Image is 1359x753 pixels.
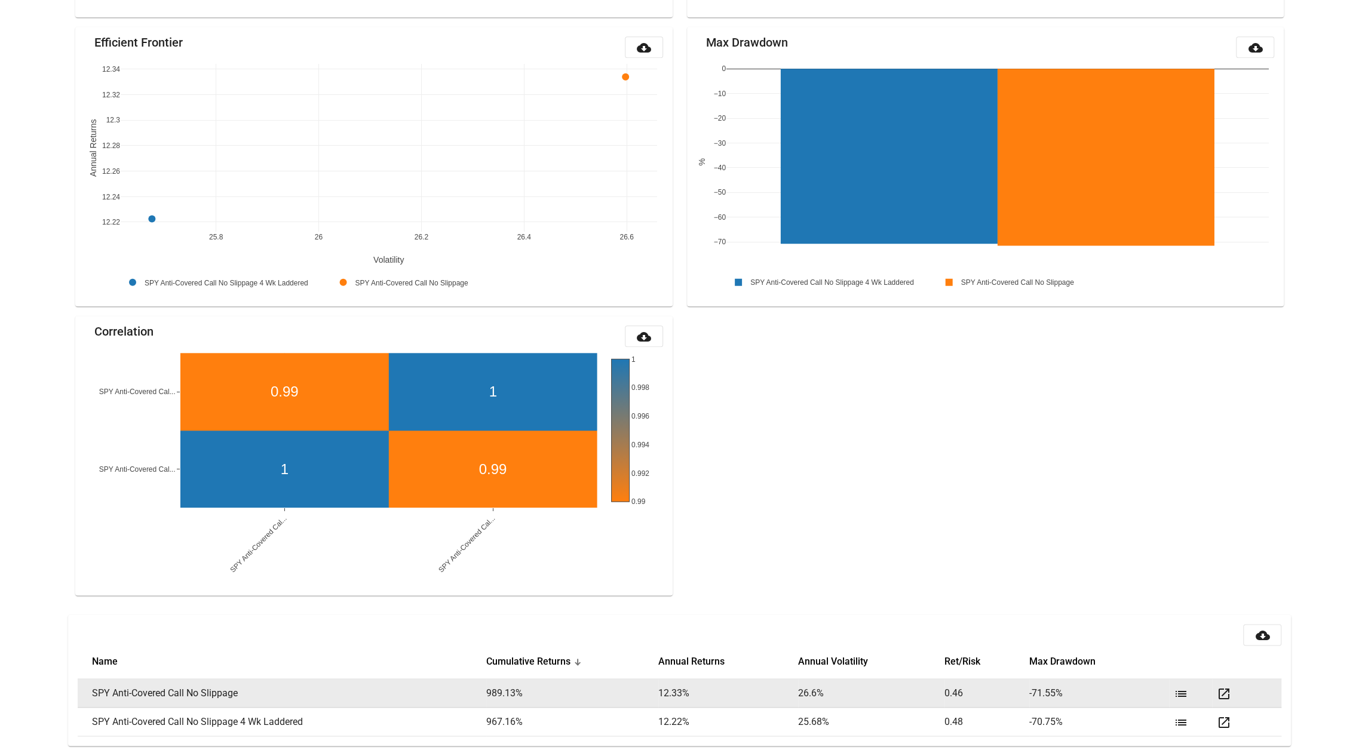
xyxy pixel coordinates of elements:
[706,36,788,48] mat-card-title: Max Drawdown
[1029,656,1096,668] button: Change sorting for Max_Drawdown
[486,679,658,708] td: 989.13 %
[486,708,658,736] td: 967.16 %
[78,679,486,708] td: SPY Anti-Covered Call No Slippage
[1255,628,1269,643] mat-icon: cloud_download
[944,708,1029,736] td: 0.48
[944,679,1029,708] td: 0.46
[94,325,154,337] mat-card-title: Correlation
[1217,687,1231,701] mat-icon: open_in_new
[658,679,798,708] td: 12.33 %
[1029,708,1169,736] td: -70.75 %
[78,708,486,736] td: SPY Anti-Covered Call No Slippage 4 Wk Laddered
[1248,41,1262,55] mat-icon: cloud_download
[1217,715,1231,730] mat-icon: open_in_new
[798,656,868,668] button: Change sorting for Annual_Volatility
[944,656,980,668] button: Change sorting for Efficient_Frontier
[637,41,651,55] mat-icon: cloud_download
[1029,679,1169,708] td: -71.55 %
[1174,687,1188,701] mat-icon: list
[486,656,570,668] button: Change sorting for Cum_Returns_Final
[798,679,944,708] td: 26.6 %
[1174,715,1188,730] mat-icon: list
[92,656,118,668] button: Change sorting for strategy_name
[658,708,798,736] td: 12.22 %
[637,330,651,344] mat-icon: cloud_download
[798,708,944,736] td: 25.68 %
[658,656,725,668] button: Change sorting for Annual_Returns
[94,36,183,48] mat-card-title: Efficient Frontier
